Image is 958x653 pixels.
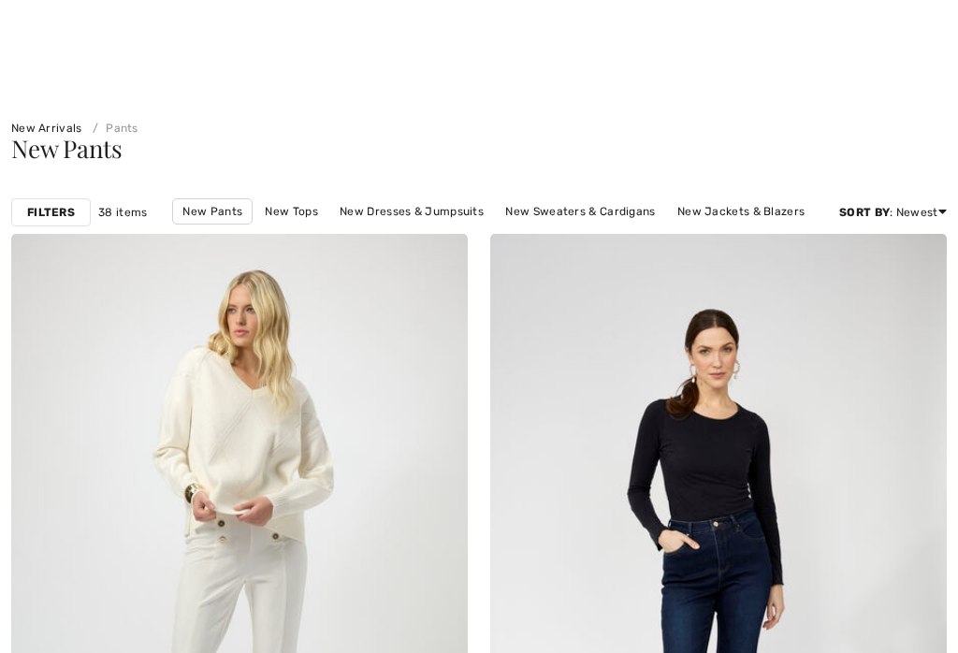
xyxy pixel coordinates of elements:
[837,597,939,644] iframe: Opens a widget where you can find more information
[85,122,138,135] a: Pants
[172,198,253,225] a: New Pants
[98,204,147,221] span: 38 items
[481,225,587,249] a: New Outerwear
[668,199,814,224] a: New Jackets & Blazers
[839,206,890,219] strong: Sort By
[11,122,82,135] a: New Arrivals
[27,204,75,221] strong: Filters
[255,199,327,224] a: New Tops
[11,132,123,165] span: New Pants
[330,199,493,224] a: New Dresses & Jumpsuits
[400,225,478,249] a: New Skirts
[839,204,947,221] div: : Newest
[496,199,664,224] a: New Sweaters & Cardigans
